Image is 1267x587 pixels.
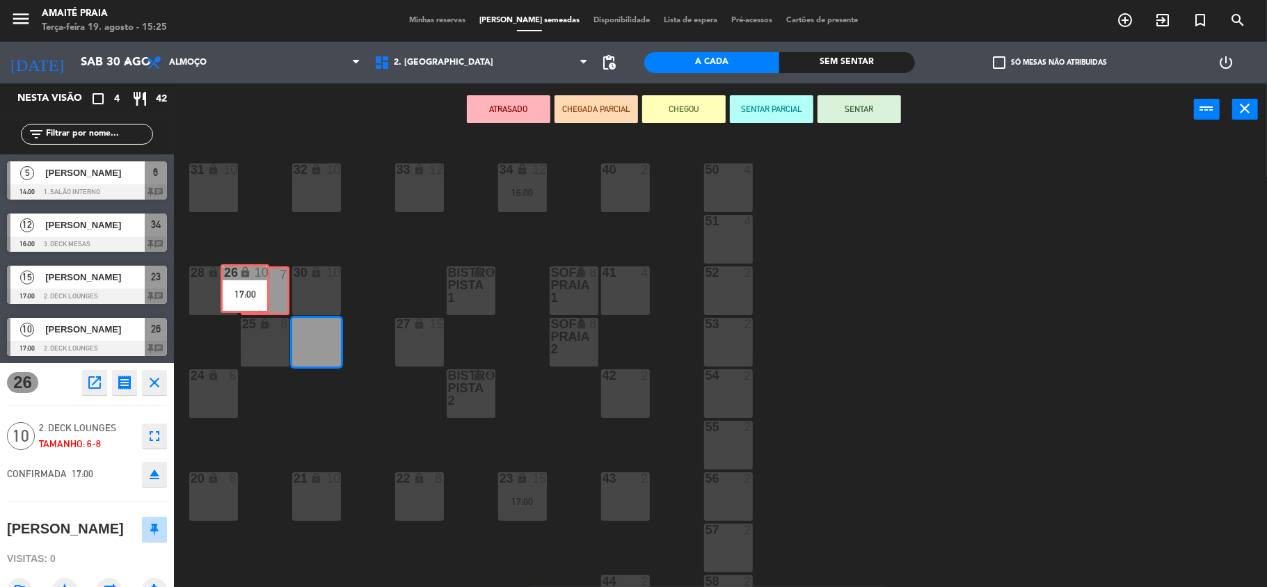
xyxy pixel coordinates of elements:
div: Amaité Praia [42,7,167,21]
span: 34 [151,216,161,233]
div: 2 [744,369,752,382]
span: 23 [151,268,161,285]
i: exit_to_app [1154,12,1171,29]
div: 6 [486,369,495,382]
button: CHEGADA PARCIAL [555,95,638,123]
i: power_input [1199,100,1216,117]
i: lock [310,163,322,175]
span: 26 [7,372,38,393]
div: Sem sentar [779,52,915,73]
div: 8 [280,318,289,330]
i: search [1229,12,1246,29]
span: 6 [154,164,159,181]
i: lock [310,266,322,278]
button: SENTAR PARCIAL [730,95,813,123]
div: 8 [589,266,598,279]
span: Pré-acessos [724,17,779,24]
i: lock [207,472,219,484]
button: eject [142,462,167,487]
i: lock [260,268,271,280]
div: Bistro Pista 2 [448,369,449,407]
i: lock [413,163,425,175]
button: CHEGOU [642,95,726,123]
button: menu [10,8,31,34]
div: 6 [229,369,237,382]
i: lock [575,266,587,278]
div: 2 [744,524,752,536]
button: close [142,370,167,395]
span: 15 [20,271,34,284]
span: Almoço [169,58,207,67]
div: Bistro Pista 1 [448,266,449,304]
span: Disponibilidade [587,17,657,24]
i: lock [207,266,219,278]
i: crop_square [90,90,106,107]
div: 2 [641,163,649,176]
i: restaurant [132,90,148,107]
div: 15 [532,472,546,485]
div: 25 [242,318,243,330]
span: [PERSON_NAME] [45,322,145,337]
div: Visitas: 0 [7,547,167,571]
div: 2 [744,472,752,485]
span: Minhas reservas [402,17,472,24]
div: 8 [589,318,598,330]
div: 7 [280,268,287,281]
div: 10 [326,472,340,485]
i: turned_in_not [1192,12,1209,29]
span: 17:00 [72,468,93,479]
button: power_input [1194,99,1220,120]
div: Sofá Praia 2 [551,318,552,355]
i: lock [259,318,271,330]
div: 12 [429,163,443,176]
div: 4 [641,266,649,279]
i: close [146,374,163,391]
i: menu [10,8,31,29]
span: 2. Deck Lounges [39,420,135,436]
div: 2 [641,369,649,382]
button: close [1232,99,1258,120]
span: 42 [156,91,167,107]
div: 2 [744,266,752,279]
div: 6 [486,266,495,279]
span: [PERSON_NAME] [45,166,145,180]
input: Filtrar por nome... [45,127,152,142]
i: eject [146,466,163,483]
div: 8 [229,472,237,485]
i: open_in_new [86,374,103,391]
span: 10 [7,422,35,450]
i: close [1237,100,1254,117]
div: 15 [429,318,443,330]
label: Só mesas não atribuidas [994,56,1108,69]
i: lock [472,266,484,278]
div: 17:00 [498,497,547,506]
span: 10 [20,323,34,337]
i: lock [516,163,528,175]
i: lock [413,472,425,484]
span: 12 [20,218,34,232]
div: 10 [326,163,340,176]
i: lock [516,472,528,484]
i: filter_list [28,126,45,143]
i: lock [413,318,425,330]
span: 2. [GEOGRAPHIC_DATA] [394,58,493,67]
span: [PERSON_NAME] [45,218,145,232]
span: check_box_outline_blank [994,56,1006,69]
